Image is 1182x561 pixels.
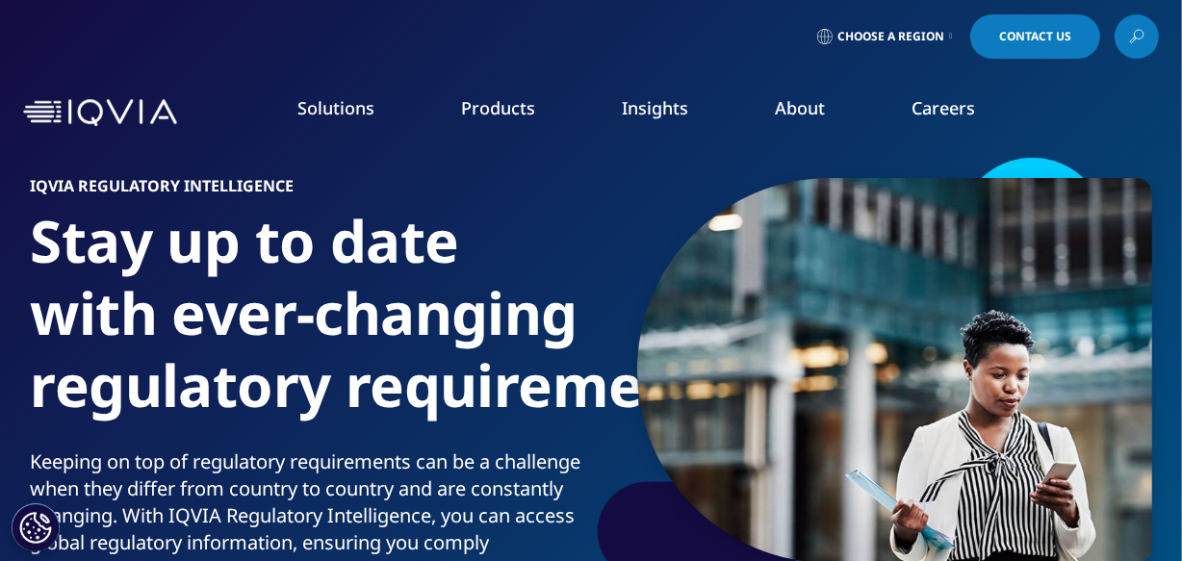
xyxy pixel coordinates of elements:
[12,503,60,551] button: Cookies Settings
[912,96,975,119] a: Careers
[31,205,584,448] h1: Stay up to date with ever-changing regulatory requirements
[837,29,944,44] span: Choose a Region
[999,31,1071,42] span: Contact Us
[31,178,584,205] h6: IQVIA Regulatory Intelligence
[23,99,177,127] img: IQVIA Healthcare Information Technology and Pharma Clinical Research Company
[622,96,688,119] a: Insights
[970,14,1100,59] a: Contact Us
[297,96,374,119] a: Solutions
[775,96,825,119] a: About
[461,96,535,119] a: Products
[185,67,1159,158] nav: Primary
